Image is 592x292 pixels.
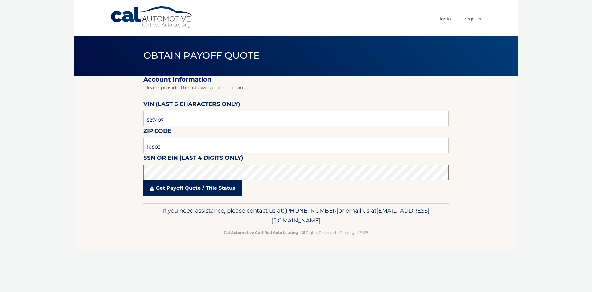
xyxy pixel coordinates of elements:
strong: Cal Automotive Certified Auto Leasing [224,230,298,235]
p: Please provide the following information. [143,83,449,92]
label: Zip Code [143,126,171,138]
a: Register [464,14,482,24]
label: SSN or EIN (last 4 digits only) [143,153,243,165]
p: If you need assistance, please contact us at: or email us at [147,206,445,226]
label: VIN (last 6 characters only) [143,99,240,111]
span: [PHONE_NUMBER] [284,207,339,214]
a: Cal Automotive [110,6,193,28]
span: Obtain Payoff Quote [143,50,260,61]
a: Login [440,14,451,24]
h2: Account Information [143,76,449,83]
p: - All Rights Reserved - Copyright 2025 [147,229,445,236]
a: Get Payoff Quote / Title Status [143,180,242,196]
